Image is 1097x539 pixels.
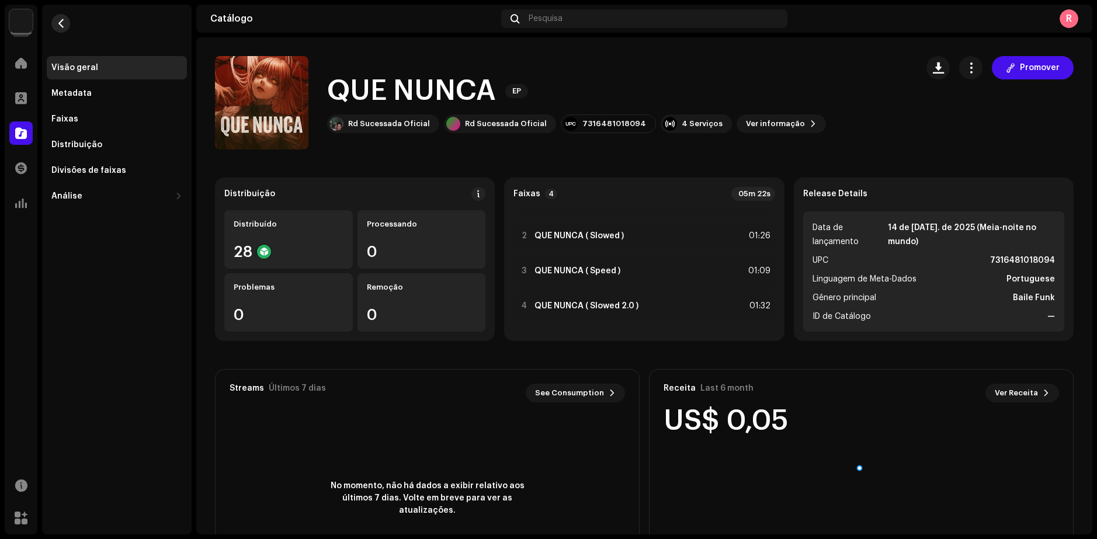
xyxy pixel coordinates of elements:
[535,381,604,405] span: See Consumption
[545,189,557,199] p-badge: 4
[534,231,624,241] strong: QUE NUNCA ( Slowed )
[990,253,1055,267] strong: 7316481018094
[47,133,187,157] re-m-nav-item: Distribuição
[737,114,826,133] button: Ver informação
[367,220,477,229] div: Processando
[682,119,723,128] div: 4 Serviços
[234,220,343,229] div: Distribuído
[47,159,187,182] re-m-nav-item: Divisões de faixas
[803,189,867,199] strong: Release Details
[234,283,343,292] div: Problemas
[47,56,187,79] re-m-nav-item: Visão geral
[210,14,497,23] div: Catálogo
[322,480,533,517] span: No momento, não há dados a exibir relativo aos últimos 7 dias. Volte em breve para ver as atualiz...
[230,384,264,393] div: Streams
[51,166,126,175] div: Divisões de faixas
[224,189,275,199] div: Distribuição
[888,221,1055,249] strong: 14 de [DATE]. de 2025 (Meia-noite no mundo)
[327,72,496,110] h1: QUE NUNCA
[513,189,540,199] strong: Faixas
[582,119,646,128] div: 7316481018094
[534,266,620,276] strong: QUE NUNCA ( Speed )
[329,117,343,131] img: c9b93dae-599c-4045-8e80-31398f440e50
[813,272,917,286] span: Linguagem de Meta-Dados
[992,56,1074,79] button: Promover
[813,291,876,305] span: Gênero principal
[348,119,430,128] div: Rd Sucessada Oficial
[731,187,775,201] div: 05m 22s
[51,140,102,149] div: Distribuição
[664,384,696,393] div: Receita
[47,107,187,131] re-m-nav-item: Faixas
[465,119,547,128] div: Rd Sucessada Oficial
[746,112,805,135] span: Ver informação
[47,82,187,105] re-m-nav-item: Metadata
[1013,291,1055,305] strong: Baile Funk
[1060,9,1078,28] div: R
[9,9,33,33] img: 71bf27a5-dd94-4d93-852c-61362381b7db
[985,384,1059,402] button: Ver Receita
[526,384,625,402] button: See Consumption
[813,221,886,249] span: Data de lançamento
[1006,272,1055,286] strong: Portuguese
[745,264,770,278] div: 01:09
[505,84,528,98] span: EP
[51,114,78,124] div: Faixas
[813,310,871,324] span: ID de Catálogo
[745,229,770,243] div: 01:26
[745,299,770,313] div: 01:32
[700,384,754,393] div: Last 6 month
[1020,56,1060,79] span: Promover
[995,381,1038,405] span: Ver Receita
[51,89,92,98] div: Metadata
[51,192,82,201] div: Análise
[813,253,828,267] span: UPC
[1047,310,1055,324] strong: —
[534,301,638,311] strong: QUE NUNCA ( Slowed 2.0 )
[51,63,98,72] div: Visão geral
[47,185,187,208] re-m-nav-dropdown: Análise
[269,384,326,393] div: Últimos 7 dias
[529,14,563,23] span: Pesquisa
[367,283,477,292] div: Remoção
